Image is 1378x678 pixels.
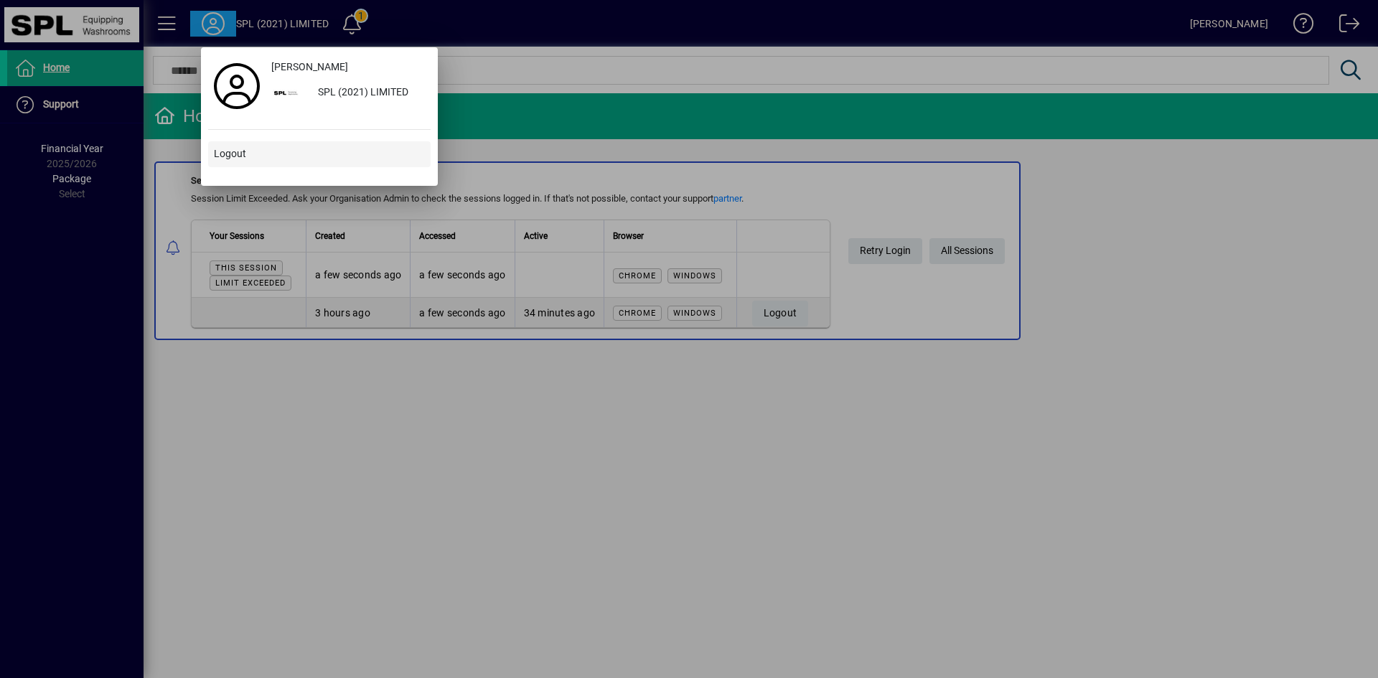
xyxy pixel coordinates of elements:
button: SPL (2021) LIMITED [266,80,431,106]
div: SPL (2021) LIMITED [306,80,431,106]
button: Logout [208,141,431,167]
a: Profile [208,73,266,99]
span: [PERSON_NAME] [271,60,348,75]
span: Logout [214,146,246,161]
a: [PERSON_NAME] [266,55,431,80]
